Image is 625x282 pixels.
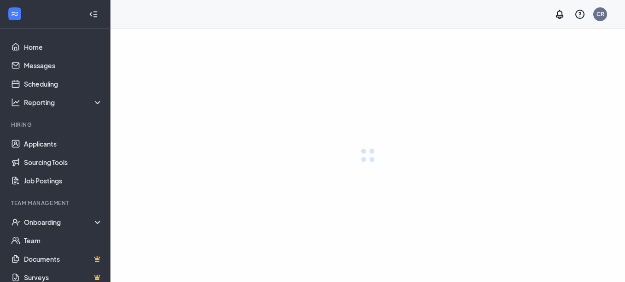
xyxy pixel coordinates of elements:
[11,98,20,107] svg: Analysis
[24,171,103,190] a: Job Postings
[11,121,101,129] div: Hiring
[24,231,103,250] a: Team
[24,135,103,153] a: Applicants
[24,56,103,75] a: Messages
[24,250,103,268] a: DocumentsCrown
[24,153,103,171] a: Sourcing Tools
[11,199,101,207] div: Team Management
[89,10,98,19] svg: Collapse
[24,75,103,93] a: Scheduling
[596,10,604,18] div: CR
[10,9,19,18] svg: WorkstreamLogo
[574,9,585,20] svg: QuestionInfo
[11,217,20,227] svg: UserCheck
[24,217,103,227] div: Onboarding
[24,38,103,56] a: Home
[24,98,103,107] div: Reporting
[554,9,565,20] svg: Notifications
